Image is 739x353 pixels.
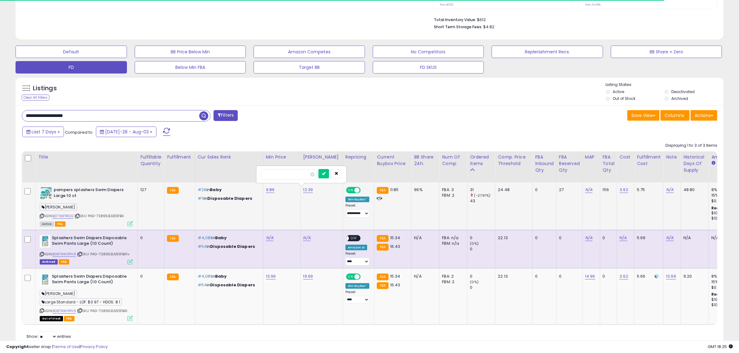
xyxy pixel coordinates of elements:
small: FBA [377,244,388,251]
a: N/A [303,235,311,241]
label: Active [613,89,624,94]
span: Listings that have been deleted from Seller Central [40,259,58,265]
div: Repricing [345,154,372,160]
button: Columns [660,110,690,121]
p: in [198,235,259,241]
a: N/A [266,235,273,241]
small: Prev: 54.18% [585,3,601,7]
span: ON [347,274,354,279]
div: Num of Comp. [442,154,465,167]
p: in [198,196,259,201]
button: Save View [627,110,660,121]
span: Baby [215,273,227,279]
label: Out of Stock [613,96,635,101]
p: in [198,187,259,193]
small: Amazon Fees. [711,160,715,166]
div: 5.69 [637,235,659,241]
div: BB Share 24h. [414,154,437,167]
div: 22.13 [498,274,528,279]
p: in [198,274,259,279]
button: Amazon Competes [254,46,365,58]
a: 3.92 [620,273,628,279]
span: OFF [349,235,359,241]
div: N/A [414,235,435,241]
a: Privacy Policy [80,344,108,350]
p: Listing States: [606,82,723,88]
span: 11.85 [390,187,399,193]
span: [PERSON_NAME] [40,290,77,297]
div: Win BuyBox * [345,197,370,202]
span: #26 [198,187,206,193]
span: #4,081 [198,235,212,241]
a: N/A [620,235,627,241]
span: 16.43 [390,244,400,249]
span: #4,081 [198,273,212,279]
button: FD [16,61,127,74]
li: $612 [434,16,713,23]
button: Filters [214,110,238,121]
label: Archived [671,96,688,101]
span: All listings currently available for purchase on Amazon [40,221,54,227]
p: in [198,282,259,288]
a: B0B7NW3PH9 [52,308,76,314]
label: Deactivated [671,89,695,94]
h5: Listings [33,84,57,93]
a: N/A [585,235,593,241]
span: OFF [359,274,369,279]
span: Last 7 Days [32,129,56,135]
button: Below Min FBA [135,61,246,74]
span: FBA [59,259,69,265]
div: Comp. Price Threshold [498,154,530,167]
small: (-27.91%) [474,193,490,198]
div: Ordered Items [470,154,493,167]
span: Columns [665,112,684,118]
span: 16.43 [390,282,400,288]
span: Show: entries [26,333,71,339]
span: [PERSON_NAME] [40,203,77,211]
b: Splashers Swim Diapers Disposable Swim Pants Large (10 Count) [52,274,127,287]
div: MAP [585,154,597,160]
div: Preset: [345,203,370,217]
a: 19.99 [303,273,313,279]
span: #54 [198,244,207,249]
div: Clear All Filters [22,95,49,101]
span: FBA [55,221,65,227]
div: 0 [603,235,612,241]
a: 9.89 [266,187,275,193]
div: Note [666,154,678,160]
small: FBA [167,235,178,242]
span: OFF [359,188,369,193]
div: 0 [470,285,495,290]
img: 410BsDKRjIL._SL40_.jpg [40,274,50,286]
a: 12.39 [303,187,313,193]
span: All listings that are currently out of stock and unavailable for purchase on Amazon [40,316,63,321]
b: Total Inventory Value: [434,17,476,22]
b: pampers splashers Swim Diapers Large 10 ct [54,187,129,200]
span: Disposable Diapers [210,282,255,288]
div: 0 [603,274,612,279]
small: (0%) [470,241,479,246]
p: in [198,244,259,249]
div: 0 [559,235,578,241]
div: 43 [470,198,495,204]
span: 15.34 [390,235,400,241]
button: Default [16,46,127,58]
div: FBA: 2 [442,274,462,279]
button: BB Price Below Min [135,46,246,58]
div: ASIN: [40,235,133,264]
div: 127 [140,187,160,193]
div: 0 [470,246,495,252]
div: FBM: n/a [442,241,462,246]
div: ASIN: [40,187,133,226]
span: FBA [64,316,74,321]
button: [DATE]-28 - Aug-03 [96,127,156,137]
small: FBA [377,235,388,242]
span: Disposable Diapers [207,195,252,201]
small: Prev: $532 [440,3,453,7]
div: Win BuyBox * [345,283,370,289]
small: FBA [377,274,388,280]
div: 0 [559,274,578,279]
a: N/A [666,235,674,241]
span: | SKU: PAG-72895|EA|1|1|FBA1v [77,252,129,257]
a: B079KF1RGG [52,213,74,219]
